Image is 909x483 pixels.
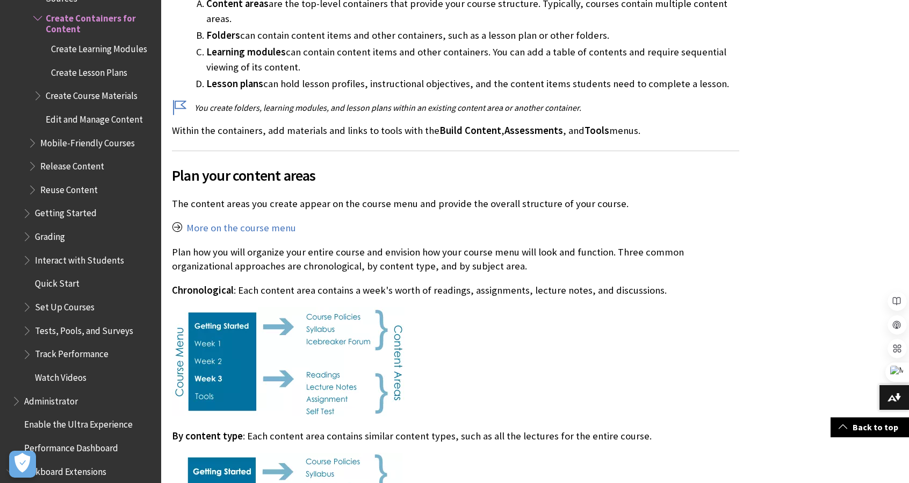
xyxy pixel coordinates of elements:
span: Create Containers for Content [46,9,154,34]
span: Mobile-Friendly Courses [40,134,135,148]
span: Grading [35,228,65,242]
span: Blackboard Extensions [19,463,106,477]
span: Interact with Students [35,251,124,266]
span: Build Content [439,124,501,137]
span: Create Learning Modules [51,40,147,54]
span: Tests, Pools, and Surveys [35,322,133,336]
span: Learning modules [206,46,286,58]
span: Assessments [504,124,563,137]
p: Within the containers, add materials and links to tools with the , , and menus. [172,124,739,138]
span: Enable the Ultra Experience [24,416,133,430]
span: Chronological [172,284,234,296]
span: Lesson plans [206,77,263,90]
li: can contain content items and other containers. You can add a table of contents and require seque... [206,45,739,75]
p: The content areas you create appear on the course menu and provide the overall structure of your ... [172,197,739,211]
span: By content type [172,430,243,442]
span: Quick Start [35,275,80,289]
span: Administrator [24,392,78,407]
span: Release Content [40,157,104,172]
p: : Each content area contains similar content types, such as all the lectures for the entire course. [172,429,739,443]
a: Back to top [831,417,909,437]
span: Plan your content areas [172,164,739,187]
p: Plan how you will organize your entire course and envision how your course menu will look and fun... [172,245,739,273]
span: Set Up Courses [35,298,95,312]
span: Track Performance [35,345,109,360]
span: Performance Dashboard [24,439,118,453]
li: can hold lesson profiles, instructional objectives, and the content items students need to comple... [206,76,739,91]
span: Tools [585,124,609,137]
li: can contain content items and other containers, such as a lesson plan or other folders. [206,28,739,43]
span: Folders [206,29,240,41]
span: Reuse Content [40,181,98,195]
p: You create folders, learning modules, and lesson plans within an existing content area or another... [172,102,739,113]
button: Open Preferences [9,451,36,478]
span: Getting Started [35,204,97,219]
a: More on the course menu [186,222,296,235]
span: Create Course Materials [46,87,138,101]
p: : Each content area contains a week's worth of readings, assignments, lecture notes, and discussi... [172,283,739,297]
span: Create Lesson Plans [51,63,127,78]
span: Watch Videos [35,368,86,383]
span: Edit and Manage Content [46,110,143,125]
